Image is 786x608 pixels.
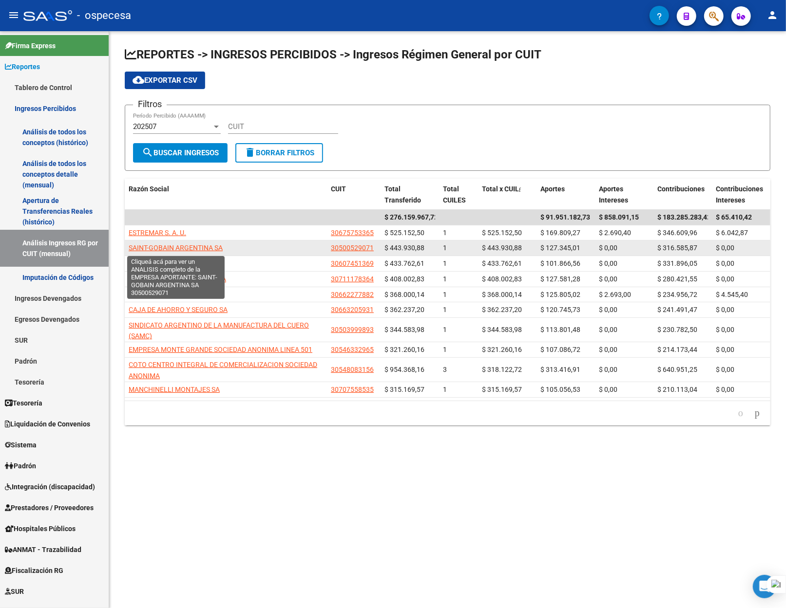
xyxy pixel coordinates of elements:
[540,306,580,313] span: $ 120.745,73
[443,386,447,393] span: 1
[657,185,705,193] span: Contribuciones
[482,346,522,353] span: $ 321.260,16
[540,366,580,373] span: $ 313.416,91
[443,346,447,353] span: 1
[599,386,617,393] span: $ 0,00
[331,229,374,237] span: 30675753365
[331,326,374,333] span: 30503999893
[384,259,424,267] span: $ 433.762,61
[142,148,219,157] span: Buscar Ingresos
[129,259,209,267] span: SIAT SOCIEDAD ANONIMA
[482,244,522,252] span: $ 443.930,88
[712,179,770,211] datatable-header-cell: Contribuciones Intereses
[657,291,697,298] span: $ 234.956,72
[5,544,81,555] span: ANMAT - Trazabilidad
[5,481,95,492] span: Integración (discapacidad)
[443,229,447,237] span: 1
[5,565,63,576] span: Fiscalización RG
[331,185,346,193] span: CUIT
[129,386,220,393] span: MANCHINELLI MONTAJES SA
[750,408,764,419] a: go to next page
[331,244,374,252] span: 30500529071
[129,361,317,380] span: COTO CENTRO INTEGRAL DE COMERCIALIZACION SOCIEDAD ANONIMA
[5,40,56,51] span: Firma Express
[443,275,447,283] span: 1
[384,213,438,221] span: $ 276.159.967,72
[540,346,580,353] span: $ 107.086,72
[443,291,447,298] span: 1
[540,386,580,393] span: $ 105.056,53
[443,306,447,313] span: 1
[657,346,697,353] span: $ 214.173,44
[77,5,131,26] span: - ospecesa
[540,213,590,221] span: $ 91.951.182,73
[716,244,734,252] span: $ 0,00
[716,346,734,353] span: $ 0,00
[716,275,734,283] span: $ 0,00
[540,244,580,252] span: $ 127.345,01
[657,213,711,221] span: $ 183.285.283,42
[478,179,537,211] datatable-header-cell: Total x CUIL
[443,366,447,373] span: 3
[384,346,424,353] span: $ 321.260,16
[331,291,374,298] span: 30662277882
[235,143,323,163] button: Borrar Filtros
[125,48,541,61] span: REPORTES -> INGRESOS PERCIBIDOS -> Ingresos Régimen General por CUIT
[599,326,617,333] span: $ 0,00
[5,461,36,471] span: Padrón
[599,275,617,283] span: $ 0,00
[657,366,697,373] span: $ 640.951,25
[384,244,424,252] span: $ 443.930,88
[384,326,424,333] span: $ 344.583,98
[381,179,439,211] datatable-header-cell: Total Transferido
[716,229,748,237] span: $ 6.042,87
[443,185,466,204] span: Total CUILES
[482,386,522,393] span: $ 315.169,57
[716,386,734,393] span: $ 0,00
[657,386,697,393] span: $ 210.113,04
[133,74,144,86] mat-icon: cloud_download
[384,275,424,283] span: $ 408.002,83
[657,244,697,252] span: $ 316.585,87
[129,321,309,340] span: SINDICATO ARGENTINO DE LA MANUFACTURA DEL CUERO (SAMC)
[331,386,374,393] span: 30707558535
[133,122,156,131] span: 202507
[657,326,697,333] span: $ 230.782,50
[716,306,734,313] span: $ 0,00
[5,440,37,450] span: Sistema
[443,244,447,252] span: 1
[384,291,424,298] span: $ 368.000,14
[5,523,76,534] span: Hospitales Públicos
[482,229,522,237] span: $ 525.152,50
[129,275,226,283] span: SAUMA WAGEN SAN ISIDRO S.A
[125,72,205,89] button: Exportar CSV
[384,229,424,237] span: $ 525.152,50
[599,306,617,313] span: $ 0,00
[5,398,42,408] span: Tesorería
[716,326,734,333] span: $ 0,00
[133,143,228,163] button: Buscar Ingresos
[653,179,712,211] datatable-header-cell: Contribuciones
[482,275,522,283] span: $ 408.002,83
[599,229,631,237] span: $ 2.690,40
[331,346,374,353] span: 30546332965
[327,179,381,211] datatable-header-cell: CUIT
[595,179,653,211] datatable-header-cell: Aportes Intereses
[540,275,580,283] span: $ 127.581,28
[716,213,752,221] span: $ 65.410,42
[384,185,421,204] span: Total Transferido
[599,291,631,298] span: $ 2.693,00
[657,229,697,237] span: $ 346.609,96
[599,366,617,373] span: $ 0,00
[599,213,639,221] span: $ 858.091,15
[129,244,223,252] span: SAINT-GOBAIN ARGENTINA SA
[331,366,374,373] span: 30548083156
[599,244,617,252] span: $ 0,00
[5,586,24,597] span: SUR
[443,326,447,333] span: 1
[331,259,374,267] span: 30607451369
[482,366,522,373] span: $ 318.122,72
[244,148,314,157] span: Borrar Filtros
[716,291,748,298] span: $ 4.545,40
[599,259,617,267] span: $ 0,00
